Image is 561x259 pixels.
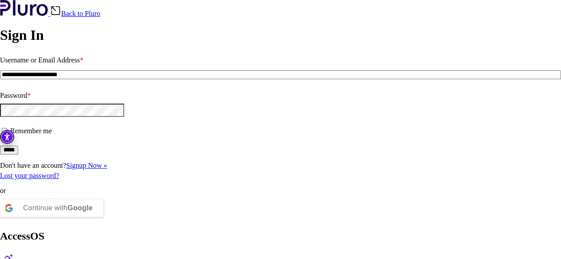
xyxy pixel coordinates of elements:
img: Back icon [50,5,61,16]
b: Google [67,204,93,212]
a: Back to Pluro [50,10,100,17]
a: Signup Now » [66,162,107,169]
input: Remember me [2,128,7,133]
div: Continue with [23,199,93,217]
